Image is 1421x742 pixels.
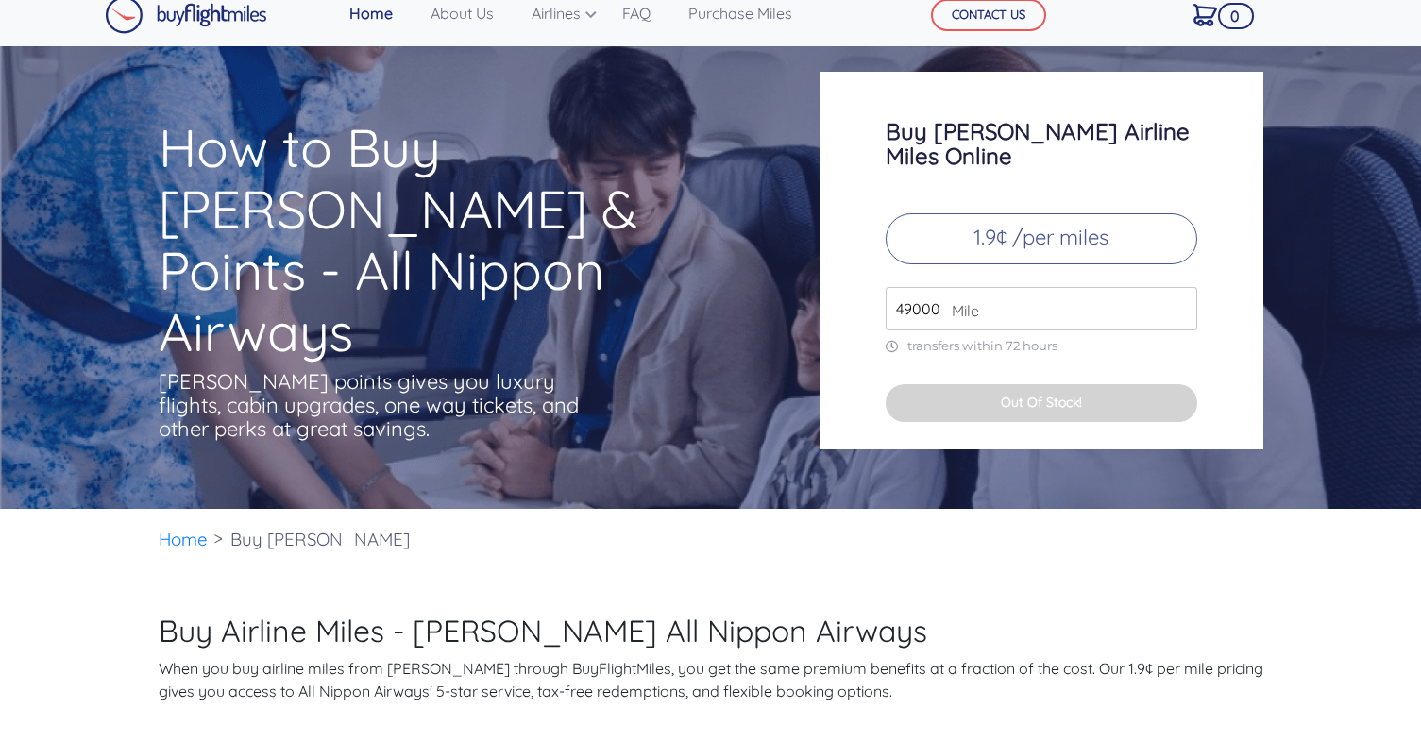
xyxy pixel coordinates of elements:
[221,509,419,570] li: Buy [PERSON_NAME]
[1218,3,1253,29] span: 0
[942,299,979,322] span: Mile
[886,384,1197,423] button: Out Of Stock!
[886,119,1197,168] h3: Buy [PERSON_NAME] Airline Miles Online
[159,657,1263,702] p: When you buy airline miles from [PERSON_NAME] through BuyFlightMiles, you get the same premium be...
[1193,4,1217,26] img: Cart
[159,528,208,550] a: Home
[159,613,1263,649] h2: Buy Airline Miles - [PERSON_NAME] All Nippon Airways
[159,117,746,363] h1: How to Buy [PERSON_NAME] & Points - All Nippon Airways
[886,338,1197,354] p: transfers within 72 hours
[159,370,584,441] p: [PERSON_NAME] points gives you luxury flights, cabin upgrades, one way tickets, and other perks a...
[886,213,1197,264] p: 1.9¢ /per miles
